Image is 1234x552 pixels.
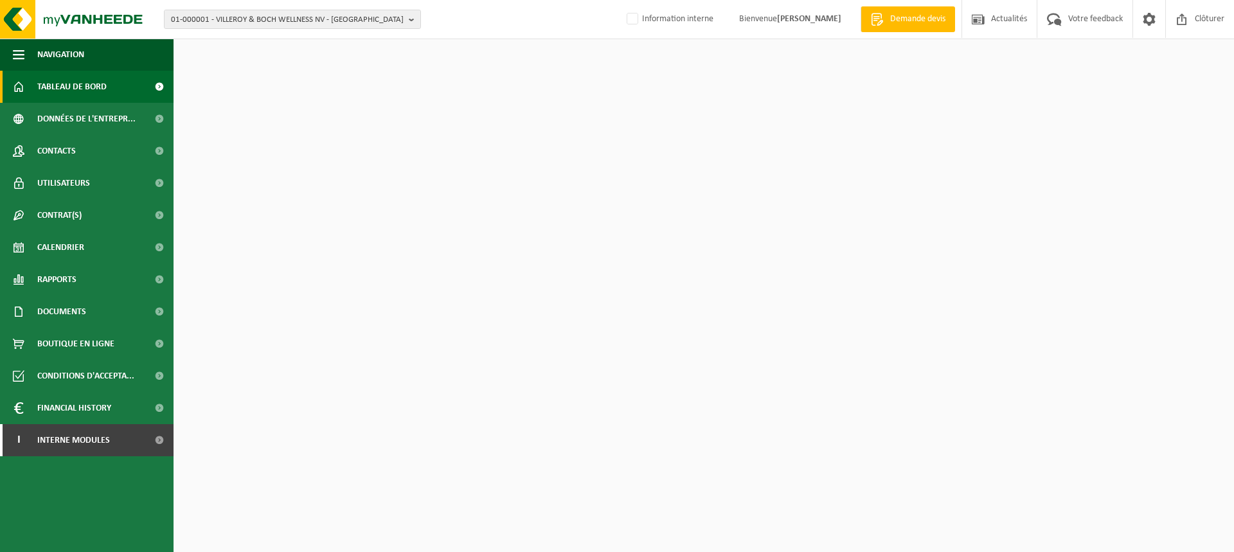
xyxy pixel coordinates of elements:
[171,10,404,30] span: 01-000001 - VILLEROY & BOCH WELLNESS NV - [GEOGRAPHIC_DATA]
[37,263,76,296] span: Rapports
[37,71,107,103] span: Tableau de bord
[37,360,134,392] span: Conditions d'accepta...
[13,424,24,456] span: I
[164,10,421,29] button: 01-000001 - VILLEROY & BOCH WELLNESS NV - [GEOGRAPHIC_DATA]
[37,392,111,424] span: Financial History
[777,14,841,24] strong: [PERSON_NAME]
[624,10,713,29] label: Information interne
[37,103,136,135] span: Données de l'entrepr...
[861,6,955,32] a: Demande devis
[887,13,949,26] span: Demande devis
[37,296,86,328] span: Documents
[37,199,82,231] span: Contrat(s)
[37,167,90,199] span: Utilisateurs
[37,328,114,360] span: Boutique en ligne
[37,424,110,456] span: Interne modules
[37,135,76,167] span: Contacts
[37,39,84,71] span: Navigation
[37,231,84,263] span: Calendrier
